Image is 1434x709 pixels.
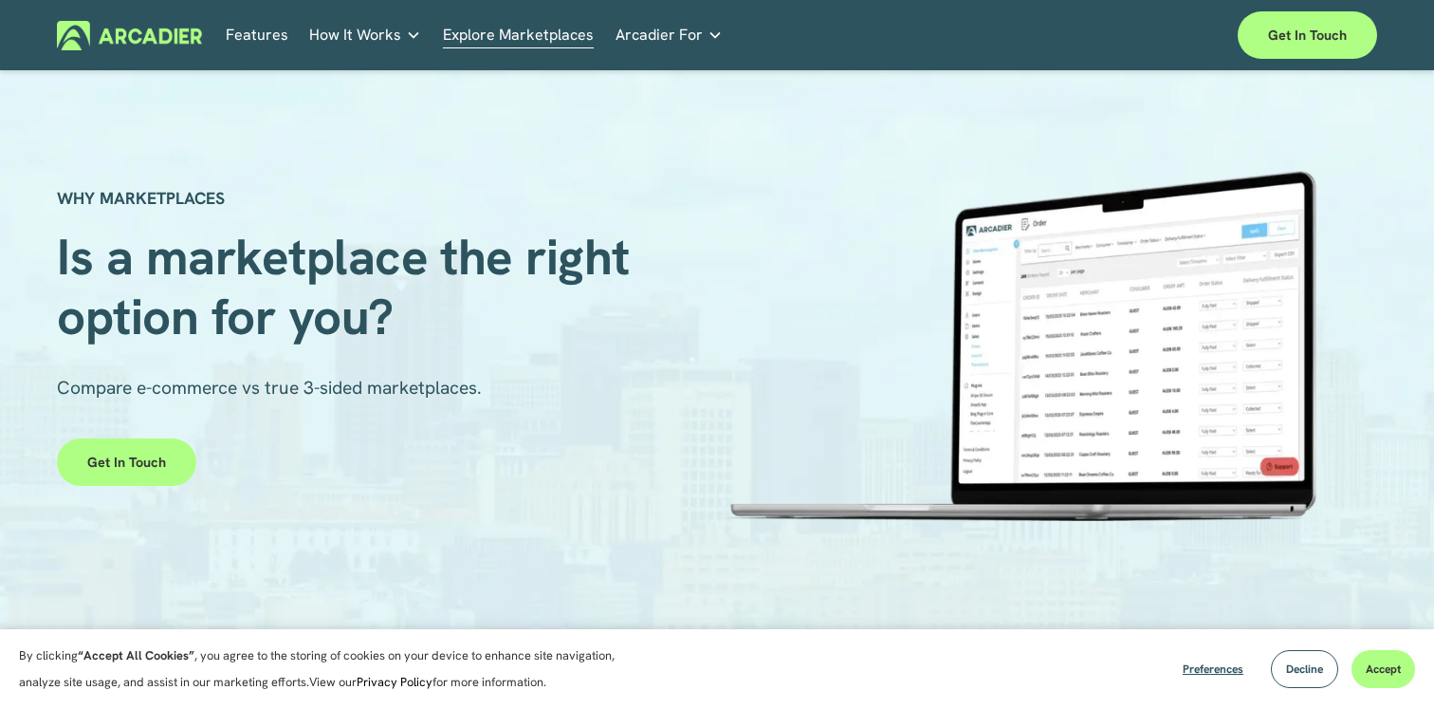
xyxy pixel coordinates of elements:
[616,21,723,50] a: folder dropdown
[616,22,703,48] span: Arcadier For
[57,224,642,348] span: Is a marketplace the right option for you?
[57,21,202,50] img: Arcadier
[443,21,594,50] a: Explore Marketplaces
[1168,650,1258,688] button: Preferences
[57,187,225,209] strong: WHY MARKETPLACES
[309,21,421,50] a: folder dropdown
[309,22,401,48] span: How It Works
[1366,662,1401,677] span: Accept
[226,21,288,50] a: Features
[357,674,432,690] a: Privacy Policy
[57,438,196,486] a: Get in touch
[19,643,635,696] p: By clicking , you agree to the storing of cookies on your device to enhance site navigation, anal...
[1238,11,1377,59] a: Get in touch
[1351,650,1415,688] button: Accept
[1271,650,1338,688] button: Decline
[57,376,482,400] span: Compare e-commerce vs true 3-sided marketplaces.
[1286,662,1323,677] span: Decline
[1183,662,1243,677] span: Preferences
[78,647,194,663] strong: “Accept All Cookies”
